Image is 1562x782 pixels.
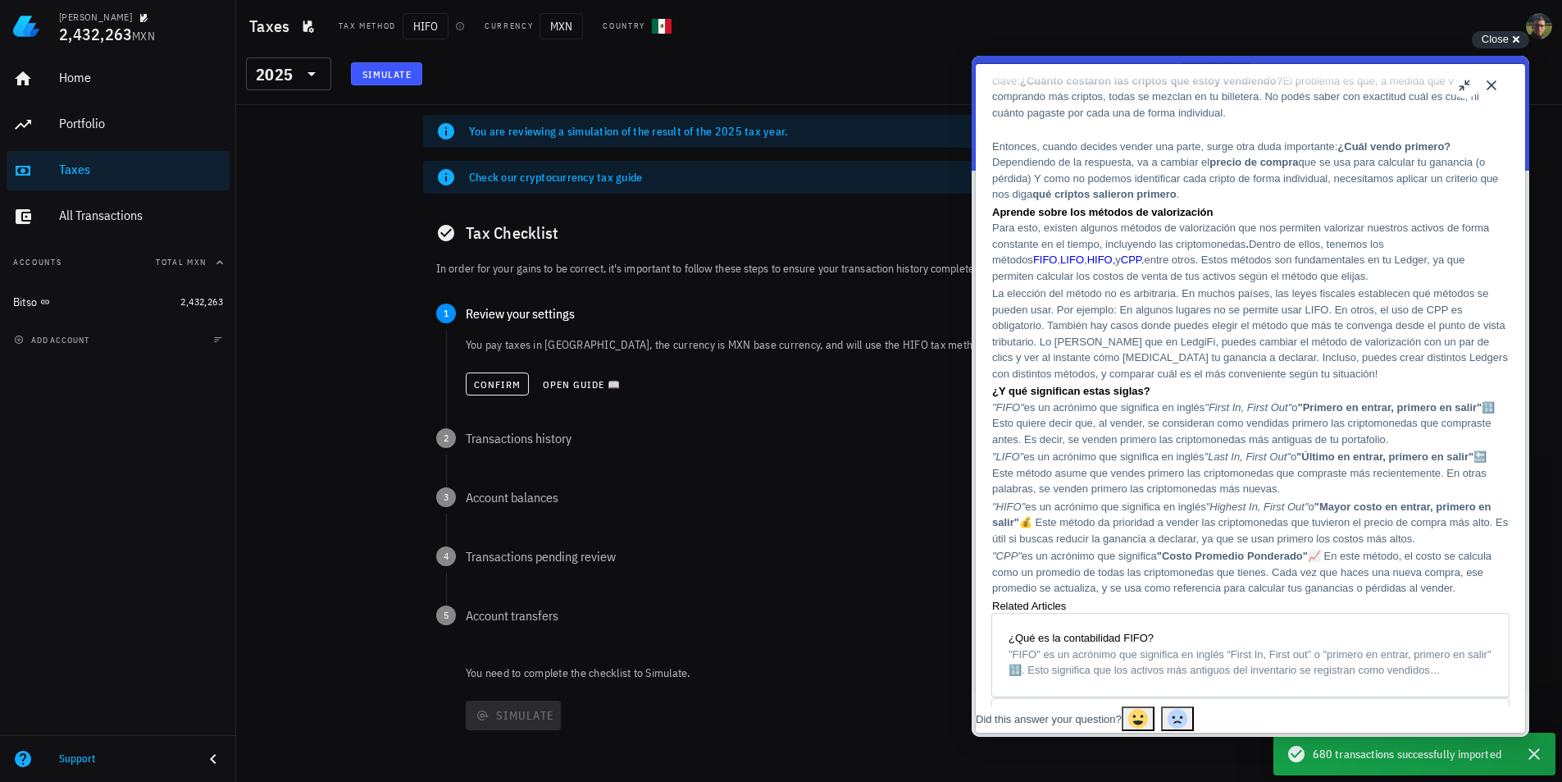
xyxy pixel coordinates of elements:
[59,116,223,131] div: Portfolio
[59,162,223,177] div: Taxes
[59,11,132,24] div: [PERSON_NAME]
[542,378,622,391] span: Open guide 📖
[351,62,422,85] button: Simulate
[7,105,230,144] a: Portfolio
[48,19,312,31] b: ¿Cuánto costaron las criptos que estoy vendiendo?
[249,13,296,39] h1: Taxes
[20,329,179,341] strong: ¿Y qué significan estas siglas?
[185,494,336,506] strong: "Costo Promedio Ponderado"
[89,198,112,210] a: LIFO
[20,393,537,441] p: es un acrónimo que significa en inglés o 🔙 Este método asume que vendes primero las criptomonedas...
[233,395,319,407] em: "Last In, First Out"
[7,243,230,282] button: AccountsTotal MXN
[436,546,456,566] span: 4
[466,373,529,396] button: Confirm
[17,335,89,345] span: add account
[436,428,456,448] span: 2
[238,100,326,112] strong: precio de compra
[246,57,331,90] div: 2025
[59,23,132,45] span: 2,432,263
[7,197,230,236] a: All Transactions
[235,445,337,457] em: "Highest In, First Out"
[4,651,553,678] div: Article feedback
[7,59,230,98] a: Home
[339,20,396,33] div: Tax method
[423,207,1375,259] div: Tax Checklist
[13,295,37,309] div: Bitso
[7,151,230,190] a: Taxes
[61,198,86,210] a: FIFO
[13,13,39,39] img: LedgiFi
[972,56,1529,737] iframe: Help Scout Beacon - Live Chat, Contact Form, and Knowledge Base
[150,651,183,675] button: Send feedback: Yes. For "Did this answer your question?"
[20,558,537,641] a: Related article: ¿Qué es la contabilidad FIFO?. "FIFO" es un acrónimo que significa en inglés “Fi...
[37,576,182,588] span: ¿Qué es la contabilidad FIFO?
[189,651,222,675] button: Send feedback: No. For "Did this answer your question?"
[256,66,293,83] div: 2025
[7,282,230,322] a: Bitso 2,432,263
[466,432,1362,445] div: Transactions history
[20,395,52,407] em: "LIFO"
[20,344,537,392] p: es un acrónimo que significa en inglés o 🔢 Esto quiere decir que, al vender, se consideran como v...
[485,20,533,33] div: Currency
[132,29,155,43] span: MXN
[403,13,449,39] span: HIFO
[436,487,456,507] span: 3
[10,332,96,348] button: add account
[466,491,1362,504] div: Account balances
[37,592,520,621] span: "FIFO" es un acrónimo que significa en inglés “First In, First out” o "primero en entrar, primero...
[20,643,537,726] a: Related article: ¿Que es la contabilidad LIFO?. "LIFO" es un acrónimo que significa en inglés “La...
[466,550,1362,563] div: Transactions pending review
[20,492,537,541] p: es un acrónimo que significa 📈 En este método, el costo se calcula como un promedio de todas las ...
[362,68,412,80] span: Simulate
[469,123,1244,139] div: You are reviewing a simulation of the result of the 2025 tax year.
[436,606,456,625] span: 5
[436,304,456,323] span: 1
[116,198,144,210] a: HIFO,
[603,20,645,33] div: Country
[61,132,205,144] strong: qué criptos salieron primero
[466,336,1362,353] p: You pay taxes in [GEOGRAPHIC_DATA], the currency is MXN base currency, and will use the HIFO tax ...
[1472,31,1529,48] button: Close
[652,16,672,36] div: MX-icon
[59,752,190,766] div: Support
[535,373,628,396] button: Open guide 📖
[466,307,1362,320] div: Review your settings
[1526,13,1552,39] div: avatar
[326,345,511,358] strong: "Primero en entrar, primero en salir"
[473,378,521,391] span: Confirm
[233,345,320,358] em: "First In, First Out"
[325,395,502,407] strong: "Último en entrar, primero en salir"
[20,83,537,147] p: Entonces, cuando decides vender una parte, surge otra duda importante: Dependiendo de la respuest...
[20,443,537,492] p: es un acrónimo que significa en inglés o 💰 Este método da prioridad a vender las criptomonedas qu...
[4,656,150,672] div: Did this answer your question?
[1313,745,1501,763] span: 680 transactions successfully imported
[180,295,223,308] span: 2,432,263
[20,542,537,559] div: Related Articles
[540,13,583,39] span: MXN
[20,345,52,358] em: "FIFO"
[59,208,223,223] div: All Transactions
[436,259,1362,277] p: In order for your gains to be correct, it's important to follow these steps to ensure your transa...
[59,70,223,85] div: Home
[20,445,53,457] em: "HIFO"
[20,494,50,506] em: "CPP"
[366,85,479,97] b: ¿Cuál vendo primero?
[466,609,1362,622] div: Account transfers
[462,665,1375,681] p: You need to complete the checklist to Simulate.
[20,230,537,326] p: La elección del método no es arbitraria. En muchos países, las leyes fiscales establecen qué méto...
[274,182,277,194] b: .
[469,169,1277,185] div: Check our cryptocurrency tax guide
[20,150,241,162] strong: Aprende sobre los métodos de valorización
[20,164,537,228] p: Para esto, existen algunos métodos de valorización que nos permiten valorizar nuestros activos de...
[149,198,173,210] a: CPP.
[156,257,207,268] span: Total MXN
[4,657,150,670] span: Did this answer your question?
[1482,33,1509,45] span: Close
